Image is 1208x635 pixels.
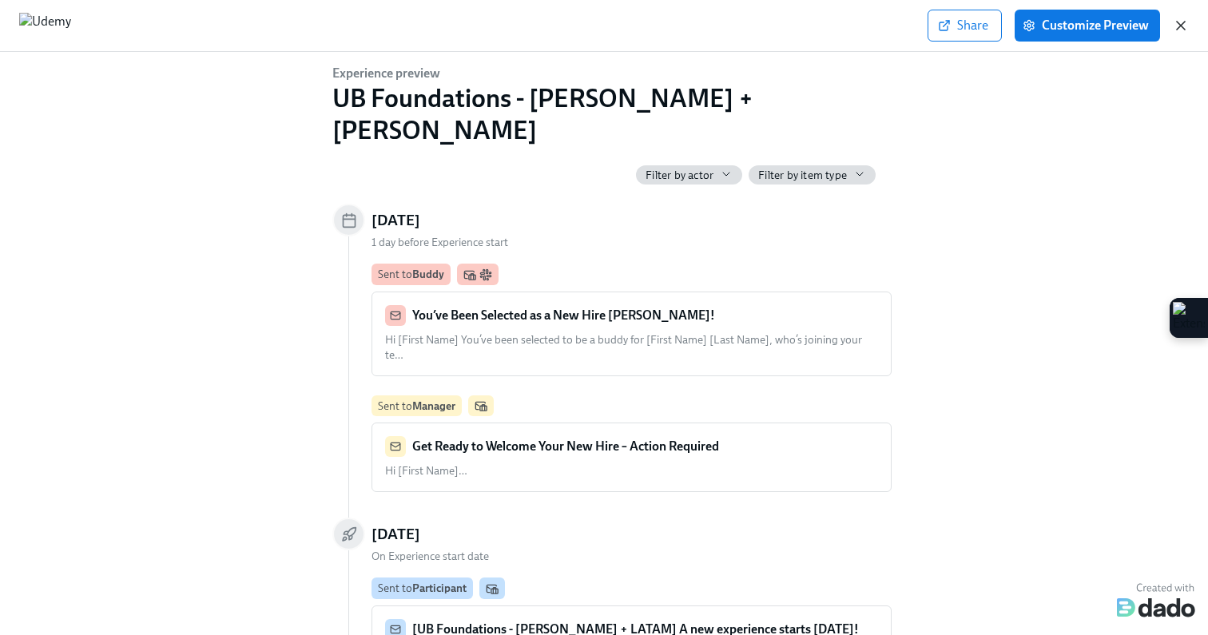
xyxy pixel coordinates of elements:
img: Udemy [19,13,71,38]
h6: Experience preview [332,65,876,82]
div: Get Ready to Welcome Your New Hire – Action Required [385,436,878,457]
h5: [DATE] [372,524,420,545]
span: Share [941,18,988,34]
h2: UB Foundations - [PERSON_NAME] + [PERSON_NAME] [332,82,876,146]
div: Sent to [378,399,455,414]
strong: Buddy [412,268,444,280]
span: On Experience start date [372,550,489,563]
div: You’ve Been Selected as a New Hire [PERSON_NAME]! [385,305,878,326]
span: Hi [First Name] You’ve been selected to be a buddy for [First Name] [Last Name], who’s joining yo... [385,333,862,362]
svg: Work Email [486,582,499,595]
button: Filter by actor [636,165,742,185]
div: Sent to [378,581,467,596]
button: Customize Preview [1015,10,1160,42]
span: Filter by item type [758,168,847,183]
svg: Slack [479,268,492,281]
span: 1 day before Experience start [372,236,508,249]
strong: You’ve Been Selected as a New Hire [PERSON_NAME]! [412,308,715,323]
button: Share [928,10,1002,42]
div: Sent to [378,267,444,282]
img: Extension Icon [1173,302,1205,334]
strong: Get Ready to Welcome Your New Hire – Action Required [412,439,719,454]
strong: Manager [412,399,455,412]
strong: Participant [412,581,467,594]
span: Customize Preview [1026,18,1149,34]
span: Filter by actor [646,168,713,183]
svg: Work Email [475,399,487,412]
h5: [DATE] [372,210,420,231]
button: Filter by item type [749,165,876,185]
span: Hi [First Name] … [385,464,467,478]
img: Dado [1117,579,1195,617]
svg: Work Email [463,268,476,281]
